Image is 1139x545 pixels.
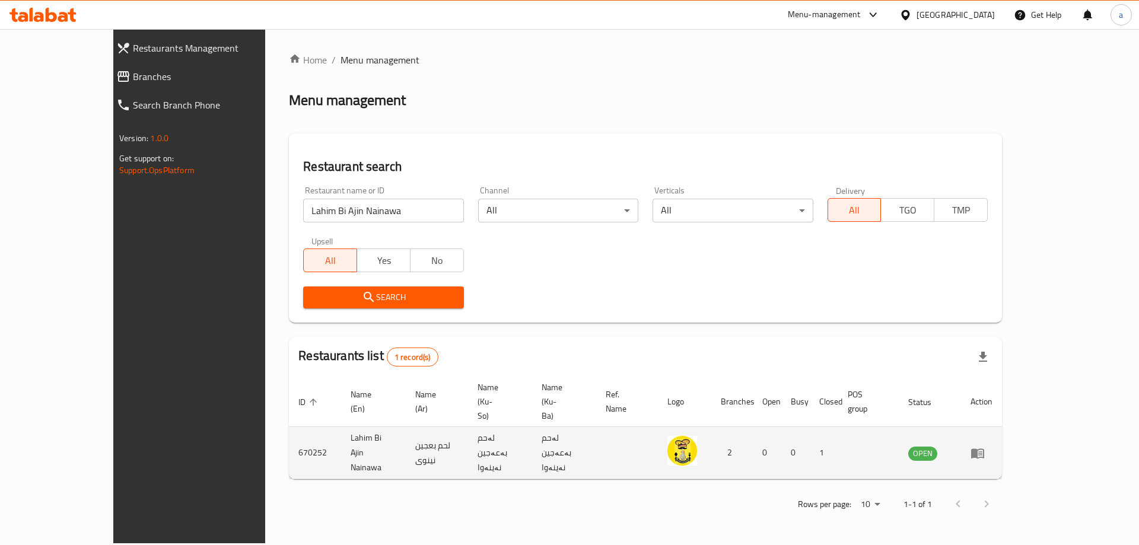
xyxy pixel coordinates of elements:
[828,198,882,222] button: All
[357,248,411,272] button: Yes
[406,427,468,479] td: لحم بعجين نينوى
[415,387,454,416] span: Name (Ar)
[711,377,753,427] th: Branches
[711,427,753,479] td: 2
[387,348,438,366] div: Total records count
[781,427,810,479] td: 0
[150,130,168,146] span: 1.0.0
[107,34,304,62] a: Restaurants Management
[781,377,810,427] th: Busy
[886,202,930,219] span: TGO
[289,377,1002,479] table: enhanced table
[308,252,352,269] span: All
[341,427,406,479] td: Lahim Bi Ajin Nainawa
[362,252,406,269] span: Yes
[753,377,781,427] th: Open
[289,53,327,67] a: Home
[415,252,459,269] span: No
[351,387,392,416] span: Name (En)
[313,290,454,305] span: Search
[934,198,988,222] button: TMP
[810,377,838,427] th: Closed
[133,41,294,55] span: Restaurants Management
[341,53,419,67] span: Menu management
[658,377,711,427] th: Logo
[961,377,1002,427] th: Action
[532,427,596,479] td: لەحم بەعەجین نەینەوا
[856,496,885,514] div: Rows per page:
[119,130,148,146] span: Version:
[908,395,947,409] span: Status
[298,395,321,409] span: ID
[908,447,937,461] div: OPEN
[478,380,518,423] span: Name (Ku-So)
[289,53,1002,67] nav: breadcrumb
[303,248,357,272] button: All
[667,436,697,466] img: Lahim Bi Ajin Nainawa
[753,427,781,479] td: 0
[917,8,995,21] div: [GEOGRAPHIC_DATA]
[653,199,813,222] div: All
[810,427,838,479] td: 1
[833,202,877,219] span: All
[303,158,988,176] h2: Restaurant search
[798,497,851,512] p: Rows per page:
[289,91,406,110] h2: Menu management
[468,427,532,479] td: لەحم بەعەجین نەینەوا
[969,343,997,371] div: Export file
[1119,8,1123,21] span: a
[107,62,304,91] a: Branches
[410,248,464,272] button: No
[836,186,866,195] label: Delivery
[107,91,304,119] a: Search Branch Phone
[606,387,644,416] span: Ref. Name
[903,497,932,512] p: 1-1 of 1
[542,380,582,423] span: Name (Ku-Ba)
[788,8,861,22] div: Menu-management
[387,352,438,363] span: 1 record(s)
[119,162,195,178] a: Support.OpsPlatform
[303,286,463,308] button: Search
[298,347,438,366] h2: Restaurants list
[311,237,333,245] label: Upsell
[848,387,885,416] span: POS group
[289,427,341,479] td: 670252
[303,199,463,222] input: Search for restaurant name or ID..
[332,53,336,67] li: /
[133,98,294,112] span: Search Branch Phone
[908,447,937,460] span: OPEN
[880,198,934,222] button: TGO
[133,69,294,84] span: Branches
[478,199,638,222] div: All
[939,202,983,219] span: TMP
[119,151,174,166] span: Get support on:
